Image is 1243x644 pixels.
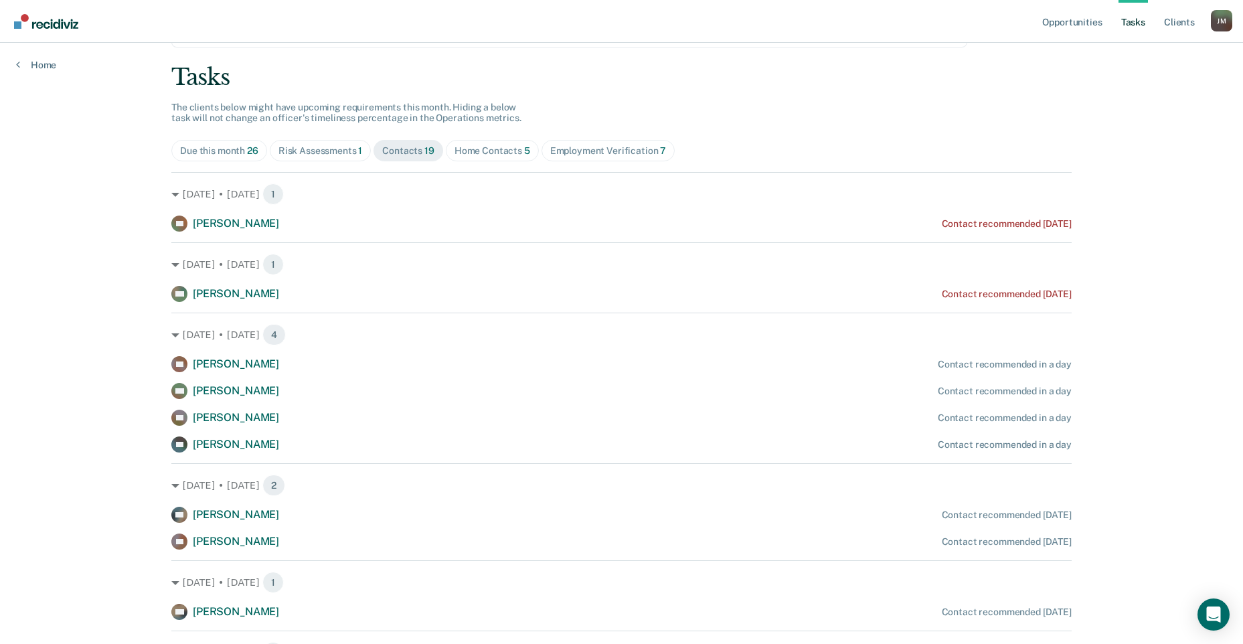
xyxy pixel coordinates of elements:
div: [DATE] • [DATE] 1 [171,572,1072,593]
span: [PERSON_NAME] [193,357,279,370]
div: Contacts [382,145,434,157]
span: 7 [660,145,666,156]
span: [PERSON_NAME] [193,411,279,424]
div: [DATE] • [DATE] 1 [171,254,1072,275]
div: Contact recommended [DATE] [942,218,1072,230]
span: [PERSON_NAME] [193,384,279,397]
div: Contact recommended [DATE] [942,509,1072,521]
div: Open Intercom Messenger [1197,598,1230,631]
span: [PERSON_NAME] [193,508,279,521]
div: Due this month [180,145,258,157]
span: 1 [262,183,284,205]
span: 4 [262,324,286,345]
span: [PERSON_NAME] [193,438,279,451]
span: The clients below might have upcoming requirements this month. Hiding a below task will not chang... [171,102,521,124]
div: Contact recommended in a day [938,412,1072,424]
div: [DATE] • [DATE] 1 [171,183,1072,205]
div: [DATE] • [DATE] 4 [171,324,1072,345]
span: 26 [247,145,258,156]
img: Recidiviz [14,14,78,29]
div: Contact recommended in a day [938,359,1072,370]
div: Contact recommended [DATE] [942,607,1072,618]
span: [PERSON_NAME] [193,535,279,548]
div: Risk Assessments [278,145,363,157]
span: 1 [358,145,362,156]
span: 1 [262,254,284,275]
div: Tasks [171,64,1072,91]
div: Contact recommended in a day [938,386,1072,397]
div: Contact recommended [DATE] [942,536,1072,548]
div: [DATE] • [DATE] 2 [171,475,1072,496]
span: [PERSON_NAME] [193,605,279,618]
span: [PERSON_NAME] [193,217,279,230]
button: Profile dropdown button [1211,10,1232,31]
span: 5 [524,145,530,156]
span: 2 [262,475,285,496]
a: Home [16,59,56,71]
div: Home Contacts [454,145,530,157]
div: Employment Verification [550,145,667,157]
div: Contact recommended in a day [938,439,1072,451]
div: J M [1211,10,1232,31]
span: 1 [262,572,284,593]
span: [PERSON_NAME] [193,287,279,300]
div: Contact recommended [DATE] [942,289,1072,300]
span: 19 [424,145,434,156]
